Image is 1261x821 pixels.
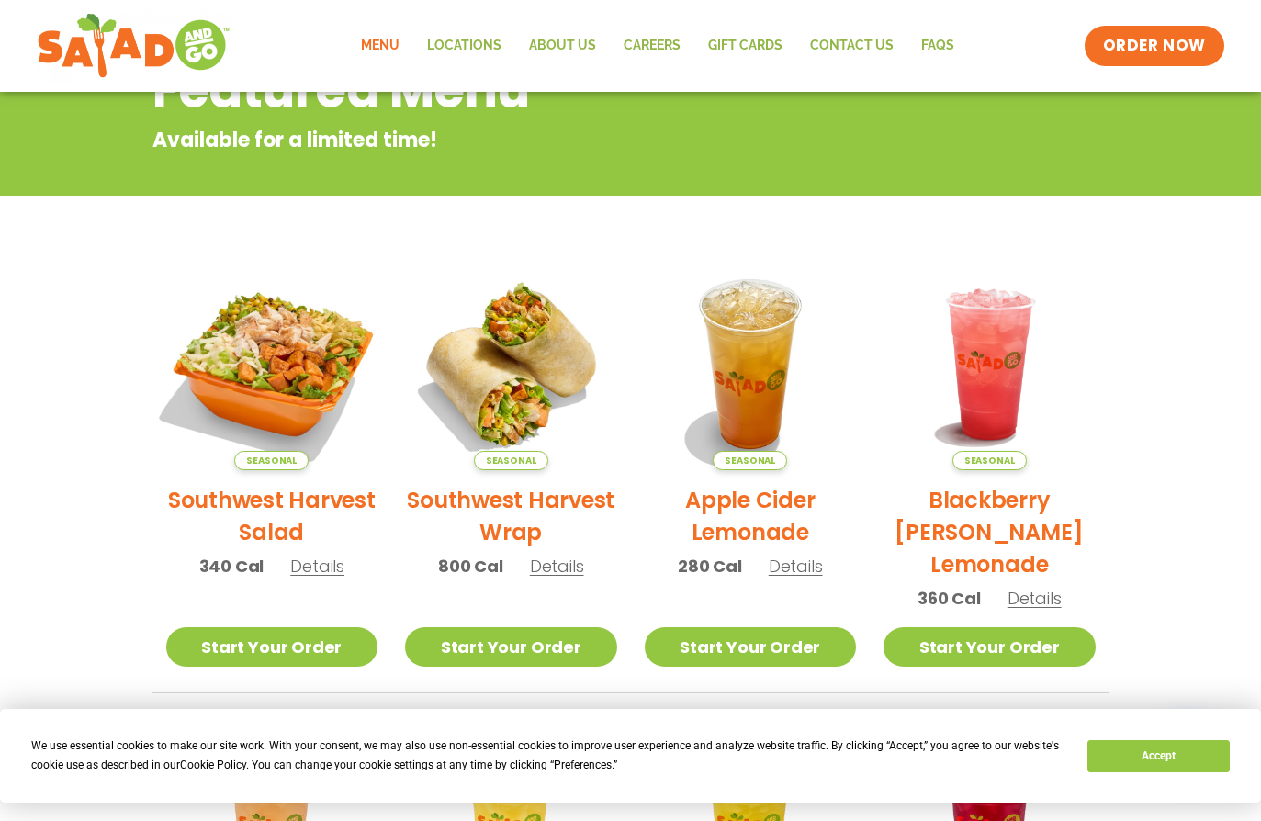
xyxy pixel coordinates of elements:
[147,240,396,489] img: Product photo for Southwest Harvest Salad
[769,555,823,578] span: Details
[694,25,796,67] a: GIFT CARDS
[884,484,1096,580] h2: Blackberry [PERSON_NAME] Lemonade
[405,627,617,667] a: Start Your Order
[645,484,857,548] h2: Apple Cider Lemonade
[645,258,857,470] img: Product photo for Apple Cider Lemonade
[180,759,246,771] span: Cookie Policy
[530,555,584,578] span: Details
[1085,26,1224,66] a: ORDER NOW
[907,25,968,67] a: FAQs
[1087,740,1229,772] button: Accept
[290,555,344,578] span: Details
[678,554,742,579] span: 280 Cal
[884,258,1096,470] img: Product photo for Blackberry Bramble Lemonade
[413,25,515,67] a: Locations
[796,25,907,67] a: Contact Us
[199,554,265,579] span: 340 Cal
[474,451,548,470] span: Seasonal
[37,9,231,83] img: new-SAG-logo-768×292
[515,25,610,67] a: About Us
[1008,587,1062,610] span: Details
[405,484,617,548] h2: Southwest Harvest Wrap
[405,258,617,470] img: Product photo for Southwest Harvest Wrap
[1103,35,1206,57] span: ORDER NOW
[884,627,1096,667] a: Start Your Order
[166,627,378,667] a: Start Your Order
[347,25,413,67] a: Menu
[918,586,981,611] span: 360 Cal
[152,125,962,155] p: Available for a limited time!
[610,25,694,67] a: Careers
[166,484,378,548] h2: Southwest Harvest Salad
[554,759,612,771] span: Preferences
[347,25,968,67] nav: Menu
[438,554,503,579] span: 800 Cal
[952,451,1027,470] span: Seasonal
[31,737,1065,775] div: We use essential cookies to make our site work. With your consent, we may also use non-essential ...
[713,451,787,470] span: Seasonal
[645,627,857,667] a: Start Your Order
[234,451,309,470] span: Seasonal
